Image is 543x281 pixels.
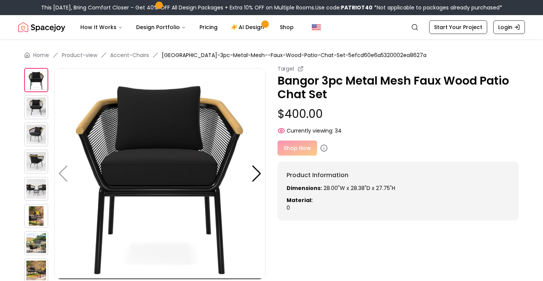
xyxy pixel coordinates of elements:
[162,51,426,59] span: [GEOGRAPHIC_DATA]-3pc-Metal-Mesh--Faux-Wood-Patio-Chat-Set-5efcd60e6a5320002ea8627a
[18,20,65,35] img: Spacejoy Logo
[493,20,525,34] a: Login
[287,184,322,192] strong: Dimensions:
[287,127,333,134] span: Currently viewing:
[24,122,48,147] img: https://storage.googleapis.com/spacejoy-main/assets/5efcd60e6a5320002ea8627a/product_2_okg620lhjg4
[54,68,265,279] img: https://storage.googleapis.com/spacejoy-main/assets/5efcd60e6a5320002ea8627a/product_0_i4cl340n53fk
[193,20,224,35] a: Pricing
[278,65,295,73] small: Target
[110,51,149,59] a: Accent-Chairs
[287,184,510,192] p: 28.00"W x 28.38"D x 27.75"H
[278,107,519,121] p: $400.00
[74,20,129,35] button: How It Works
[278,74,519,101] p: Bangor 3pc Metal Mesh Faux Wood Patio Chat Set
[341,4,373,11] b: PATRIOT40
[24,95,48,119] img: https://storage.googleapis.com/spacejoy-main/assets/5efcd60e6a5320002ea8627a/product_1_ab6o5h31186i
[287,184,510,212] div: 0
[18,15,525,39] nav: Global
[287,171,510,180] h6: Product Information
[24,68,48,92] img: https://storage.googleapis.com/spacejoy-main/assets/5efcd60e6a5320002ea8627a/product_0_i4cl340n53fk
[24,51,519,59] nav: breadcrumb
[130,20,192,35] button: Design Portfolio
[373,4,502,11] span: *Not applicable to packages already purchased*
[24,150,48,174] img: https://storage.googleapis.com/spacejoy-main/assets/5efcd60e6a5320002ea8627a/product_3_lghb3gge22ib
[287,196,313,204] strong: Material:
[41,4,502,11] div: This [DATE], Bring Comfort Closer – Get 40% OFF All Design Packages + Extra 10% OFF on Multiple R...
[62,51,97,59] a: Product-view
[429,20,487,34] a: Start Your Project
[315,4,373,11] span: Use code:
[24,204,48,228] img: https://storage.googleapis.com/spacejoy-main/assets/5efcd60e6a5320002ea8627a/product_5_nnp4m83a5159
[24,231,48,255] img: https://storage.googleapis.com/spacejoy-main/assets/5efcd60e6a5320002ea8627a/product_6_5joo8k1ihk68
[312,23,321,32] img: United States
[225,20,272,35] a: AI Design
[74,20,300,35] nav: Main
[24,177,48,201] img: https://storage.googleapis.com/spacejoy-main/assets/5efcd60e6a5320002ea8627a/product_4_aa3e184ef5ch
[33,51,49,59] a: Home
[18,20,65,35] a: Spacejoy
[335,127,342,134] span: 34
[274,20,300,35] a: Shop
